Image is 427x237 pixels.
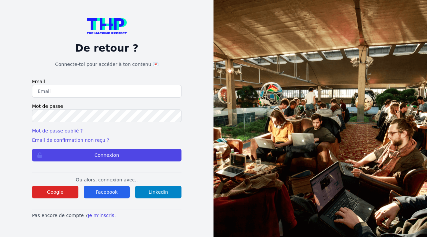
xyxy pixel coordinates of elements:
a: Email de confirmation non reçu ? [32,137,109,143]
img: logo [87,18,127,34]
button: Facebook [84,186,130,198]
label: Email [32,78,181,85]
button: Google [32,186,78,198]
p: Ou alors, connexion avec.. [32,176,181,183]
p: De retour ? [32,42,181,54]
button: Linkedin [135,186,181,198]
label: Mot de passe [32,103,181,110]
input: Email [32,85,181,98]
a: Mot de passe oublié ? [32,128,83,133]
a: Je m'inscris. [88,213,116,218]
button: Connexion [32,149,181,161]
p: Pas encore de compte ? [32,212,181,219]
h1: Connecte-toi pour accéder à ton contenu 💌 [32,61,181,68]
